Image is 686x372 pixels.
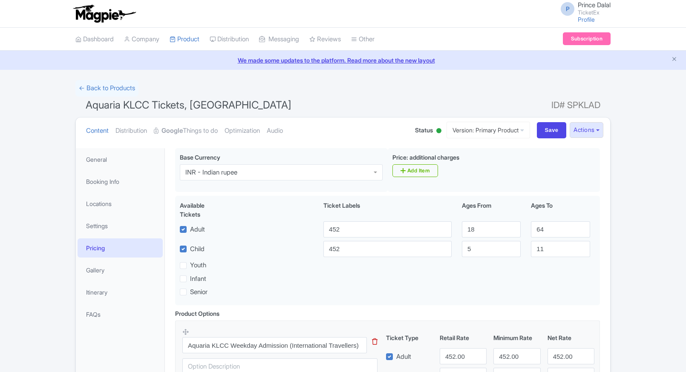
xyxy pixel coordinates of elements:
[170,28,199,51] a: Product
[161,126,183,136] strong: Google
[561,2,574,16] span: P
[86,117,109,144] a: Content
[115,117,147,144] a: Distribution
[78,216,163,235] a: Settings
[309,28,341,51] a: Reviews
[392,164,438,177] a: Add Item
[563,32,611,45] a: Subscription
[190,274,206,284] label: Infant
[78,238,163,258] a: Pricing
[154,117,218,144] a: GoogleThings to do
[225,117,260,144] a: Optimization
[526,201,595,219] div: Ages To
[78,283,163,302] a: Itinerary
[190,287,208,297] label: Senior
[490,333,544,342] div: Minimum Rate
[578,1,611,9] span: Prince Dalal
[671,55,677,65] button: Close announcement
[75,28,114,51] a: Dashboard
[435,125,443,138] div: Active
[190,244,205,254] label: Child
[323,241,452,257] input: Child
[578,10,611,15] small: TicketEx
[415,126,433,134] span: Status
[190,260,206,270] label: Youth
[351,28,375,51] a: Other
[556,2,611,15] a: P Prince Dalal TicketEx
[383,333,436,342] div: Ticket Type
[175,309,219,318] div: Product Options
[78,305,163,324] a: FAQs
[78,150,163,169] a: General
[436,333,490,342] div: Retail Rate
[457,201,526,219] div: Ages From
[447,122,530,138] a: Version: Primary Product
[78,260,163,280] a: Gallery
[78,172,163,191] a: Booking Info
[544,333,598,342] div: Net Rate
[180,201,226,219] div: Available Tickets
[318,201,457,219] div: Ticket Labels
[78,194,163,213] a: Locations
[392,153,459,162] label: Price: additional charges
[259,28,299,51] a: Messaging
[548,348,594,364] input: 0.0
[578,16,595,23] a: Profile
[185,169,237,176] div: INR - Indian rupee
[493,348,540,364] input: 0.0
[124,28,159,51] a: Company
[190,225,205,235] label: Adult
[551,97,600,114] span: ID# SPKLAD
[180,154,220,161] span: Base Currency
[396,352,411,362] label: Adult
[86,99,291,111] span: Aquaria KLCC Tickets, [GEOGRAPHIC_DATA]
[71,4,137,23] img: logo-ab69f6fb50320c5b225c76a69d11143b.png
[5,56,681,65] a: We made some updates to the platform. Read more about the new layout
[440,348,487,364] input: 0.0
[210,28,249,51] a: Distribution
[267,117,283,144] a: Audio
[323,221,452,238] input: Adult
[570,122,603,138] button: Actions
[537,122,567,138] input: Save
[75,80,138,97] a: ← Back to Products
[182,337,367,353] input: Option Name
